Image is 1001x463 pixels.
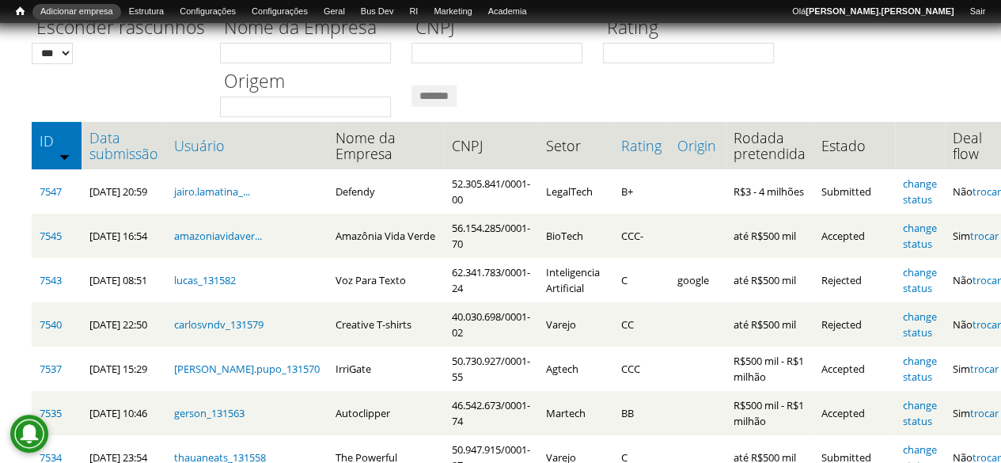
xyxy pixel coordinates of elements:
td: C [613,258,669,302]
td: 46.542.673/0001-74 [444,391,538,435]
td: 50.730.927/0001-55 [444,347,538,391]
th: CNPJ [444,122,538,169]
a: change status [903,398,937,428]
a: Origin [677,138,718,154]
label: CNPJ [411,14,593,43]
a: 7545 [40,229,62,243]
label: Origem [220,68,401,97]
th: Setor [538,122,613,169]
a: change status [903,354,937,384]
img: ordem crescente [59,151,70,161]
a: change status [903,265,937,295]
a: trocar [970,406,999,420]
a: jairo.lamatina_... [174,184,250,199]
td: [DATE] 16:54 [82,214,166,258]
a: 7535 [40,406,62,420]
td: 52.305.841/0001-00 [444,169,538,214]
a: lucas_131582 [174,273,236,287]
a: carlosvndv_131579 [174,317,264,332]
td: CC [613,302,669,347]
td: IrriGate [328,347,444,391]
td: 40.030.698/0001-02 [444,302,538,347]
a: Configurações [244,4,316,20]
td: CCC [613,347,669,391]
td: Varejo [538,302,613,347]
a: ID [40,133,74,149]
td: 62.341.783/0001-24 [444,258,538,302]
td: [DATE] 08:51 [82,258,166,302]
td: Martech [538,391,613,435]
a: RI [401,4,426,20]
a: Configurações [172,4,244,20]
td: [DATE] 10:46 [82,391,166,435]
td: [DATE] 22:50 [82,302,166,347]
a: trocar [970,362,999,376]
a: Marketing [426,4,480,20]
td: [DATE] 20:59 [82,169,166,214]
td: CCC- [613,214,669,258]
td: Creative T-shirts [328,302,444,347]
a: 7547 [40,184,62,199]
th: Nome da Empresa [328,122,444,169]
td: Accepted [813,214,895,258]
a: trocar [973,273,1001,287]
td: Submitted [813,169,895,214]
a: trocar [970,229,999,243]
td: Accepted [813,391,895,435]
td: Inteligencia Artificial [538,258,613,302]
td: Voz Para Texto [328,258,444,302]
a: Olá[PERSON_NAME].[PERSON_NAME] [784,4,961,20]
a: change status [903,221,937,251]
label: Esconder rascunhos [32,14,210,43]
td: até R$500 mil [726,214,813,258]
td: até R$500 mil [726,302,813,347]
a: amazoniavidaver... [174,229,262,243]
a: Data submissão [89,130,158,161]
a: trocar [973,184,1001,199]
a: gerson_131563 [174,406,245,420]
a: Rating [621,138,662,154]
td: B+ [613,169,669,214]
td: Defendy [328,169,444,214]
a: [PERSON_NAME].pupo_131570 [174,362,320,376]
label: Nome da Empresa [220,14,401,43]
td: Amazônia Vida Verde [328,214,444,258]
td: R$500 mil - R$1 milhão [726,391,813,435]
a: Usuário [174,138,320,154]
td: [DATE] 15:29 [82,347,166,391]
th: Estado [813,122,895,169]
a: Estrutura [121,4,173,20]
td: Autoclipper [328,391,444,435]
td: Rejected [813,302,895,347]
a: Sair [961,4,993,20]
td: BioTech [538,214,613,258]
span: Início [16,6,25,17]
td: BB [613,391,669,435]
a: change status [903,309,937,340]
td: Rejected [813,258,895,302]
td: Accepted [813,347,895,391]
a: Academia [480,4,534,20]
td: 56.154.285/0001-70 [444,214,538,258]
td: R$3 - 4 milhões [726,169,813,214]
a: change status [903,176,937,207]
th: Rodada pretendida [726,122,813,169]
td: google [669,258,726,302]
a: Bus Dev [353,4,402,20]
a: 7537 [40,362,62,376]
a: 7540 [40,317,62,332]
a: Geral [316,4,353,20]
td: LegalTech [538,169,613,214]
td: até R$500 mil [726,258,813,302]
a: Adicionar empresa [32,4,121,20]
td: R$500 mil - R$1 milhão [726,347,813,391]
label: Rating [603,14,784,43]
a: Início [8,4,32,19]
a: trocar [973,317,1001,332]
strong: [PERSON_NAME].[PERSON_NAME] [806,6,954,16]
a: 7543 [40,273,62,287]
td: Agtech [538,347,613,391]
